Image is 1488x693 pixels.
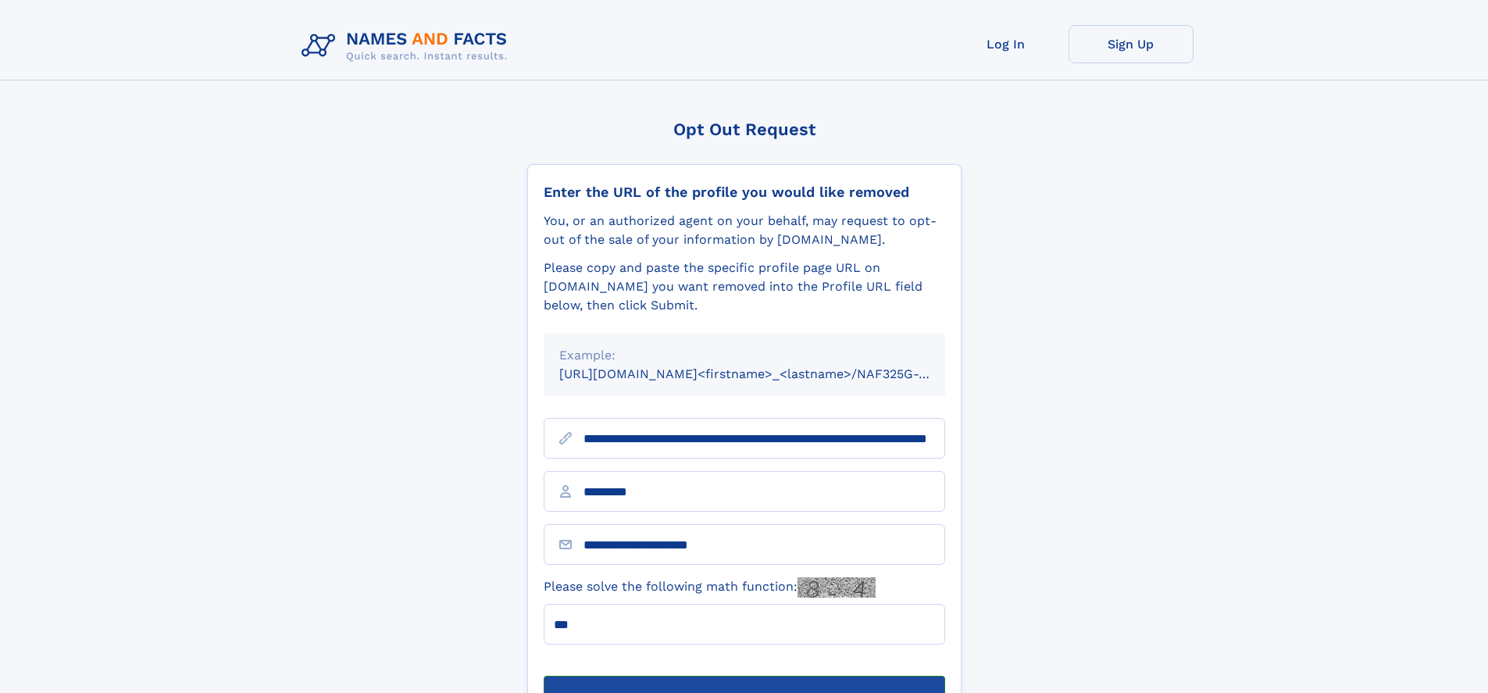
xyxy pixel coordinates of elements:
[559,346,930,365] div: Example:
[1069,25,1194,63] a: Sign Up
[544,259,945,315] div: Please copy and paste the specific profile page URL on [DOMAIN_NAME] you want removed into the Pr...
[544,184,945,201] div: Enter the URL of the profile you would like removed
[544,577,876,598] label: Please solve the following math function:
[544,212,945,249] div: You, or an authorized agent on your behalf, may request to opt-out of the sale of your informatio...
[527,120,962,139] div: Opt Out Request
[944,25,1069,63] a: Log In
[295,25,520,67] img: Logo Names and Facts
[559,366,975,381] small: [URL][DOMAIN_NAME]<firstname>_<lastname>/NAF325G-xxxxxxxx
